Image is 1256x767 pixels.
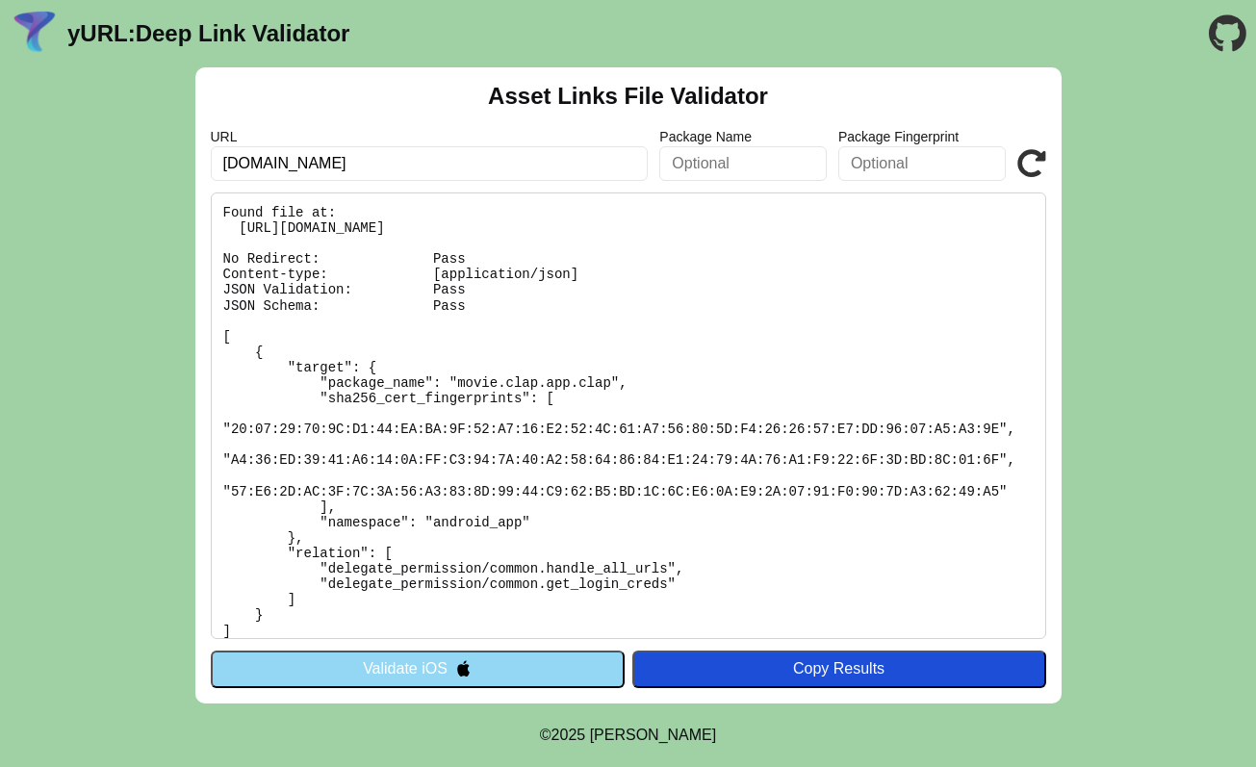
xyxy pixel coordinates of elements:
input: Required [211,146,649,181]
img: appleIcon.svg [455,660,472,677]
input: Optional [659,146,827,181]
a: yURL:Deep Link Validator [67,20,349,47]
h2: Asset Links File Validator [488,83,768,110]
img: yURL Logo [10,9,60,59]
footer: © [540,703,716,767]
pre: Found file at: [URL][DOMAIN_NAME] No Redirect: Pass Content-type: [application/json] JSON Validat... [211,192,1046,639]
span: 2025 [551,727,586,743]
div: Copy Results [642,660,1037,678]
label: Package Fingerprint [838,129,1006,144]
a: Michael Ibragimchayev's Personal Site [590,727,717,743]
label: URL [211,129,649,144]
button: Copy Results [632,651,1046,687]
input: Optional [838,146,1006,181]
label: Package Name [659,129,827,144]
button: Validate iOS [211,651,625,687]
